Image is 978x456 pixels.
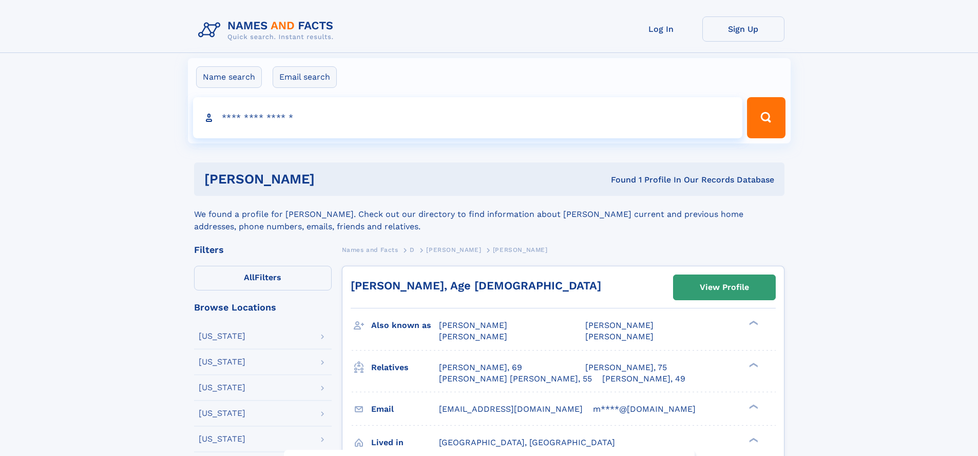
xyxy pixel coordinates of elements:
[439,362,522,373] a: [PERSON_NAME], 69
[746,403,759,410] div: ❯
[194,245,332,254] div: Filters
[702,16,784,42] a: Sign Up
[371,317,439,334] h3: Also known as
[199,332,245,340] div: [US_STATE]
[439,404,583,414] span: [EMAIL_ADDRESS][DOMAIN_NAME]
[746,320,759,326] div: ❯
[194,16,342,44] img: Logo Names and Facts
[194,303,332,312] div: Browse Locations
[199,358,245,366] div: [US_STATE]
[273,66,337,88] label: Email search
[193,97,743,138] input: search input
[674,275,775,300] a: View Profile
[746,436,759,443] div: ❯
[585,320,654,330] span: [PERSON_NAME]
[342,243,398,256] a: Names and Facts
[196,66,262,88] label: Name search
[746,361,759,368] div: ❯
[700,276,749,299] div: View Profile
[463,174,774,186] div: Found 1 Profile In Our Records Database
[747,97,785,138] button: Search Button
[439,373,592,385] a: [PERSON_NAME] [PERSON_NAME], 55
[244,272,255,282] span: All
[585,332,654,341] span: [PERSON_NAME]
[199,384,245,392] div: [US_STATE]
[439,320,507,330] span: [PERSON_NAME]
[371,434,439,451] h3: Lived in
[426,246,481,253] span: [PERSON_NAME]
[426,243,481,256] a: [PERSON_NAME]
[199,435,245,443] div: [US_STATE]
[439,437,615,447] span: [GEOGRAPHIC_DATA], [GEOGRAPHIC_DATA]
[371,400,439,418] h3: Email
[410,246,415,253] span: D
[585,362,667,373] a: [PERSON_NAME], 75
[204,173,463,186] h1: [PERSON_NAME]
[194,266,332,290] label: Filters
[194,196,784,233] div: We found a profile for [PERSON_NAME]. Check out our directory to find information about [PERSON_N...
[371,359,439,376] h3: Relatives
[439,332,507,341] span: [PERSON_NAME]
[602,373,685,385] a: [PERSON_NAME], 49
[199,409,245,417] div: [US_STATE]
[410,243,415,256] a: D
[493,246,548,253] span: [PERSON_NAME]
[620,16,702,42] a: Log In
[351,279,601,292] a: [PERSON_NAME], Age [DEMOGRAPHIC_DATA]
